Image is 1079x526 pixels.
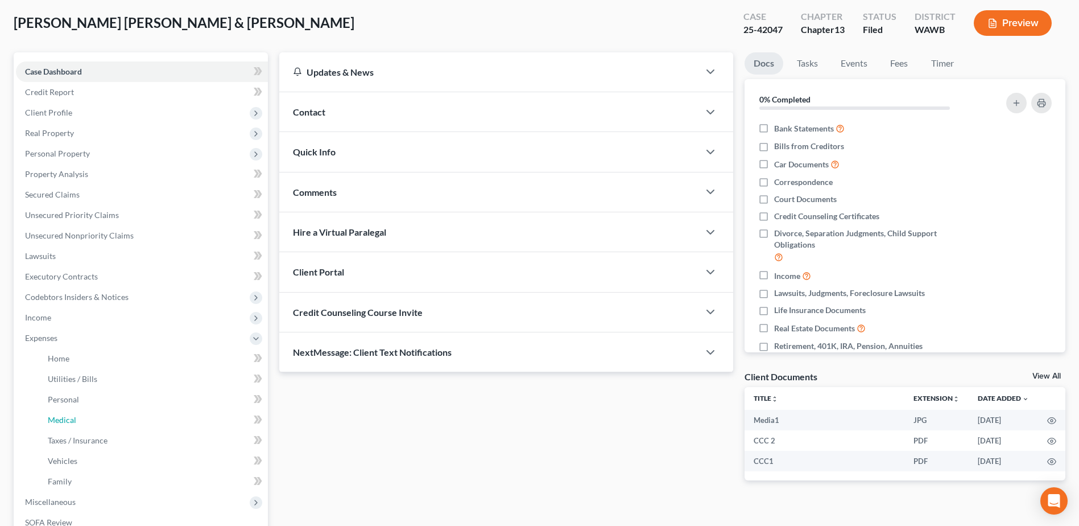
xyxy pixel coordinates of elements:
td: PDF [904,451,969,471]
div: Status [863,10,896,23]
span: Correspondence [774,176,833,188]
a: Lawsuits [16,246,268,266]
span: Lawsuits [25,251,56,261]
a: Titleunfold_more [754,394,778,402]
span: Expenses [25,333,57,343]
span: Retirement, 401K, IRA, Pension, Annuities [774,340,923,352]
a: Personal [39,389,268,410]
a: Home [39,348,268,369]
span: Credit Counseling Course Invite [293,307,423,318]
div: Open Intercom Messenger [1040,487,1068,515]
a: Fees [881,52,917,75]
span: Miscellaneous [25,497,76,507]
span: Credit Report [25,87,74,97]
i: unfold_more [953,396,960,402]
div: WAWB [915,23,956,36]
span: Lawsuits, Judgments, Foreclosure Lawsuits [774,287,925,299]
span: Taxes / Insurance [48,435,108,445]
a: Extensionunfold_more [913,394,960,402]
span: Personal Property [25,149,90,158]
span: Vehicles [48,456,77,466]
span: Property Analysis [25,169,88,179]
span: Unsecured Nonpriority Claims [25,231,134,240]
i: unfold_more [771,396,778,402]
span: Client Portal [293,266,344,277]
span: Real Estate Documents [774,323,855,334]
span: Credit Counseling Certificates [774,211,879,222]
a: Credit Report [16,82,268,102]
div: 25-42047 [743,23,783,36]
td: CCC 2 [745,430,904,451]
td: [DATE] [969,430,1038,451]
span: Court Documents [774,194,837,205]
span: Comments [293,187,337,198]
a: Case Dashboard [16,61,268,82]
a: Docs [745,52,783,75]
button: Preview [974,10,1052,36]
span: 13 [834,24,845,35]
span: Personal [48,394,79,404]
span: Bills from Creditors [774,141,844,152]
div: District [915,10,956,23]
span: NextMessage: Client Text Notifications [293,347,452,357]
span: Life Insurance Documents [774,305,866,316]
span: Contact [293,106,325,117]
td: Media1 [745,410,904,430]
a: Secured Claims [16,184,268,205]
a: Family [39,471,268,492]
strong: 0% Completed [759,94,811,104]
span: Executory Contracts [25,272,98,281]
a: Executory Contracts [16,266,268,287]
div: Updates & News [293,66,685,78]
span: Quick Info [293,146,336,157]
a: Tasks [788,52,827,75]
a: Vehicles [39,451,268,471]
span: Utilities / Bills [48,374,97,384]
span: Codebtors Insiders & Notices [25,292,129,302]
span: Bank Statements [774,123,834,134]
a: Medical [39,410,268,430]
td: [DATE] [969,451,1038,471]
div: Filed [863,23,896,36]
a: Taxes / Insurance [39,430,268,451]
span: Medical [48,415,76,425]
i: expand_more [1022,396,1029,402]
a: Unsecured Priority Claims [16,205,268,225]
td: JPG [904,410,969,430]
td: CCC1 [745,451,904,471]
a: Date Added expand_more [978,394,1029,402]
span: Income [25,313,51,322]
div: Case [743,10,783,23]
td: [DATE] [969,410,1038,430]
a: Unsecured Nonpriority Claims [16,225,268,246]
span: Unsecured Priority Claims [25,210,119,220]
span: Hire a Virtual Paralegal [293,227,386,237]
a: Property Analysis [16,164,268,184]
div: Chapter [801,23,845,36]
span: Home [48,354,69,363]
span: Family [48,476,72,486]
a: Timer [922,52,963,75]
a: Events [832,52,877,75]
span: Income [774,270,800,282]
span: Secured Claims [25,190,80,199]
div: Client Documents [745,371,817,383]
span: Client Profile [25,108,72,117]
td: PDF [904,430,969,451]
span: Case Dashboard [25,67,82,76]
span: Real Property [25,128,74,138]
span: Divorce, Separation Judgments, Child Support Obligations [774,228,975,250]
div: Chapter [801,10,845,23]
span: Car Documents [774,159,829,170]
a: Utilities / Bills [39,369,268,389]
a: View All [1032,372,1061,380]
span: [PERSON_NAME] [PERSON_NAME] & [PERSON_NAME] [14,14,354,31]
